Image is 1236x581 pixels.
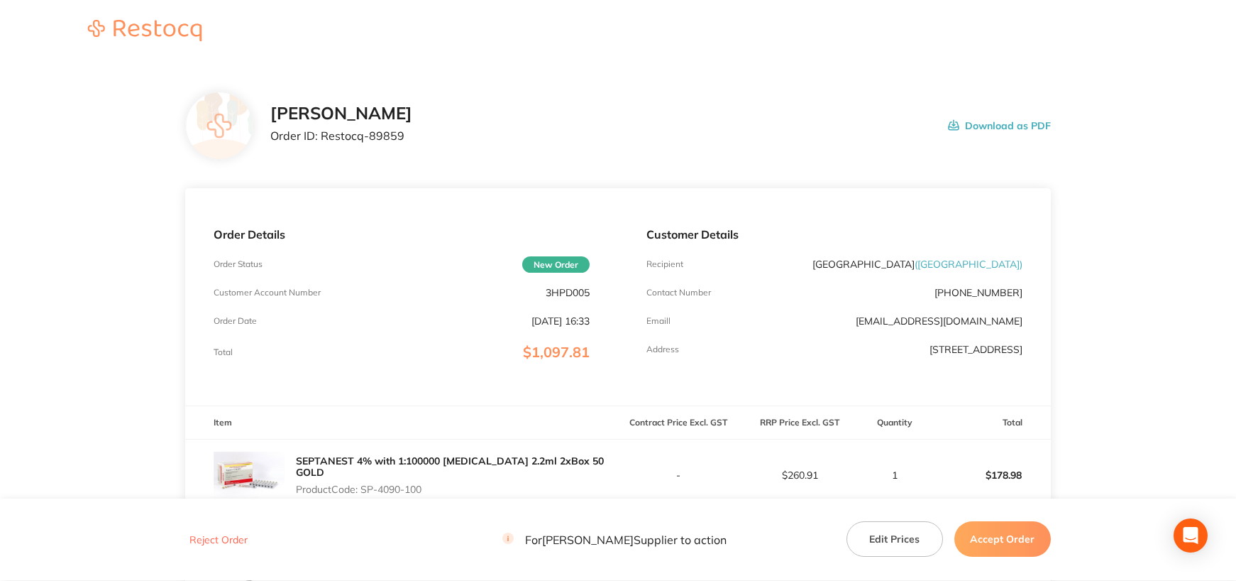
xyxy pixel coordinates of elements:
[646,259,683,269] p: Recipient
[948,104,1051,148] button: Download as PDF
[214,347,233,357] p: Total
[934,287,1022,298] p: [PHONE_NUMBER]
[618,406,739,440] th: Contract Price Excl. GST
[646,316,671,326] p: Emaill
[296,455,604,479] a: SEPTANEST 4% with 1:100000 [MEDICAL_DATA] 2.2ml 2xBox 50 GOLD
[74,20,216,41] img: Restocq logo
[619,469,739,481] p: -
[502,533,727,547] p: For [PERSON_NAME] Supplier to action
[861,469,929,481] p: 1
[531,315,590,327] p: [DATE] 16:33
[930,458,1050,492] p: $178.98
[214,259,263,269] p: Order Status
[812,259,1022,270] p: [GEOGRAPHIC_DATA]
[646,288,711,298] p: Contact Number
[185,534,252,547] button: Reject Order
[846,522,943,558] button: Edit Prices
[856,315,1022,327] a: [EMAIL_ADDRESS][DOMAIN_NAME]
[646,344,679,354] p: Address
[1174,518,1208,553] div: Open Intercom Messenger
[646,228,1022,241] p: Customer Details
[954,522,1051,558] button: Accept Order
[929,344,1022,355] p: [STREET_ADDRESS]
[214,228,590,241] p: Order Details
[214,316,257,326] p: Order Date
[214,440,285,511] img: c205ODRxbA
[74,20,216,43] a: Restocq logo
[522,256,590,273] span: New Order
[523,343,590,361] span: $1,097.81
[270,129,412,142] p: Order ID: Restocq- 89859
[739,406,861,440] th: RRP Price Excl. GST
[546,287,590,298] p: 3HPD005
[270,104,412,124] h2: [PERSON_NAME]
[740,469,860,481] p: $260.91
[296,484,618,495] p: Product Code: SP-4090-100
[214,288,321,298] p: Customer Account Number
[915,258,1022,271] span: ( [GEOGRAPHIC_DATA] )
[929,406,1051,440] th: Total
[185,406,618,440] th: Item
[860,406,929,440] th: Quantity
